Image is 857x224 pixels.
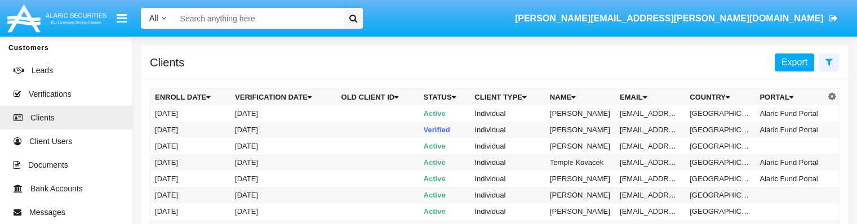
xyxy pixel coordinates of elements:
[470,203,545,219] td: Individual
[149,14,158,23] span: All
[470,138,545,154] td: Individual
[230,122,336,138] td: [DATE]
[470,154,545,171] td: Individual
[775,53,814,71] button: Export
[150,105,230,122] td: [DATE]
[615,171,685,187] td: [EMAIL_ADDRESS][DOMAIN_NAME]
[615,122,685,138] td: [EMAIL_ADDRESS][DOMAIN_NAME]
[615,138,685,154] td: [EMAIL_ADDRESS][DOMAIN_NAME]
[685,138,755,154] td: [GEOGRAPHIC_DATA]
[755,89,825,106] th: Portal
[150,122,230,138] td: [DATE]
[230,89,336,106] th: Verification date
[545,89,615,106] th: Name
[29,136,72,147] span: Client Users
[150,89,230,106] th: Enroll date
[545,203,615,219] td: [PERSON_NAME]
[150,171,230,187] td: [DATE]
[230,187,336,203] td: [DATE]
[470,122,545,138] td: Individual
[28,159,68,171] span: Documents
[545,154,615,171] td: Temple Kovacek
[230,203,336,219] td: [DATE]
[230,171,336,187] td: [DATE]
[419,171,470,187] td: Active
[30,112,55,124] span: Clients
[685,89,755,106] th: Country
[150,187,230,203] td: [DATE]
[685,154,755,171] td: [GEOGRAPHIC_DATA]
[470,89,545,106] th: Client Type
[685,171,755,187] td: [GEOGRAPHIC_DATA]
[755,122,825,138] td: Alaric Fund Portal
[509,3,843,34] a: [PERSON_NAME][EMAIL_ADDRESS][PERSON_NAME][DOMAIN_NAME]
[6,2,108,35] img: Logo image
[30,183,83,195] span: Bank Accounts
[545,138,615,154] td: [PERSON_NAME]
[29,88,71,100] span: Verifications
[29,207,65,218] span: Messages
[685,122,755,138] td: [GEOGRAPHIC_DATA]
[470,171,545,187] td: Individual
[615,89,685,106] th: Email
[419,138,470,154] td: Active
[515,14,824,23] span: [PERSON_NAME][EMAIL_ADDRESS][PERSON_NAME][DOMAIN_NAME]
[336,89,419,106] th: Old Client Id
[419,122,470,138] td: Verified
[685,203,755,219] td: [GEOGRAPHIC_DATA]
[545,187,615,203] td: [PERSON_NAME]
[150,138,230,154] td: [DATE]
[230,154,336,171] td: [DATE]
[419,105,470,122] td: Active
[615,187,685,203] td: [EMAIL_ADDRESS][DOMAIN_NAME]
[545,105,615,122] td: [PERSON_NAME]
[419,187,470,203] td: Active
[419,203,470,219] td: Active
[419,89,470,106] th: Status
[755,105,825,122] td: Alaric Fund Portal
[755,154,825,171] td: Alaric Fund Portal
[470,187,545,203] td: Individual
[755,171,825,187] td: Alaric Fund Portal
[615,105,685,122] td: [EMAIL_ADDRESS][DOMAIN_NAME]
[781,57,807,67] span: Export
[230,105,336,122] td: [DATE]
[419,154,470,171] td: Active
[685,187,755,203] td: [GEOGRAPHIC_DATA]
[141,12,175,24] a: All
[615,154,685,171] td: [EMAIL_ADDRESS][DOMAIN_NAME]
[150,203,230,219] td: [DATE]
[32,65,53,77] span: Leads
[150,58,184,67] h5: Clients
[175,8,340,29] input: Search
[685,105,755,122] td: [GEOGRAPHIC_DATA]
[545,122,615,138] td: [PERSON_NAME]
[150,154,230,171] td: [DATE]
[470,105,545,122] td: Individual
[545,171,615,187] td: [PERSON_NAME]
[230,138,336,154] td: [DATE]
[615,203,685,219] td: [EMAIL_ADDRESS][DOMAIN_NAME]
